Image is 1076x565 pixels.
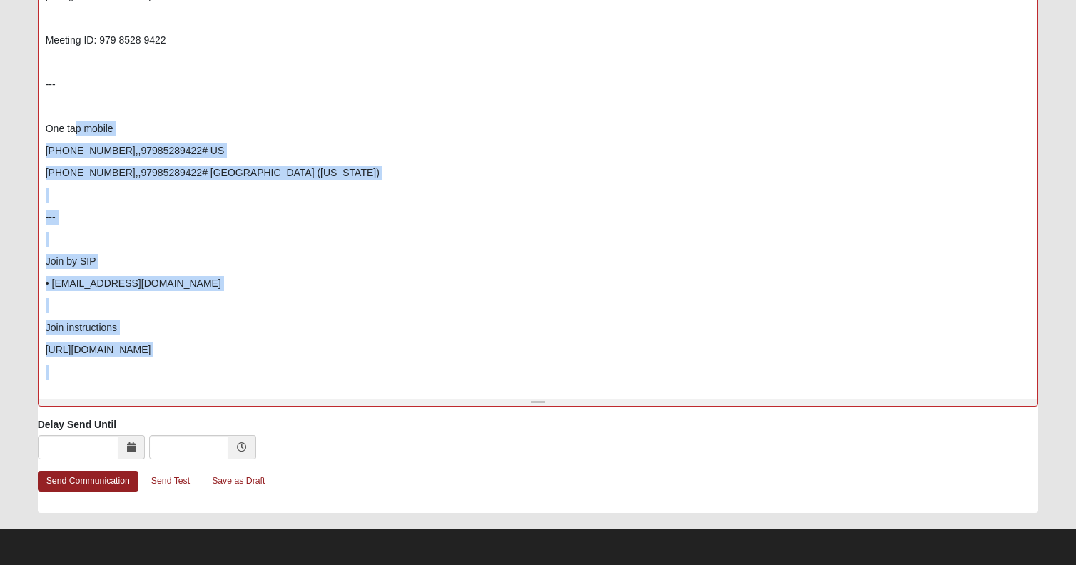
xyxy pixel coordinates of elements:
p: [PHONE_NUMBER],,97985289422# [GEOGRAPHIC_DATA] ([US_STATE]) [46,166,1031,180]
a: Send Test [142,470,199,492]
p: • [EMAIL_ADDRESS][DOMAIN_NAME] [46,276,1031,291]
label: Delay Send Until [38,417,116,432]
a: Save as Draft [203,470,274,492]
p: Meeting ID: 979 8528 9422 [46,33,1031,48]
a: Send Communication [38,471,138,492]
p: --- [46,77,1031,92]
p: --- [46,210,1031,225]
p: [PHONE_NUMBER],,97985289422# US [46,143,1031,158]
p: Join instructions [46,320,1031,335]
p: One tap mobile [46,121,1031,136]
p: [URL][DOMAIN_NAME] [46,342,1031,357]
p: Join by SIP [46,254,1031,269]
div: Resize [39,399,1038,406]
